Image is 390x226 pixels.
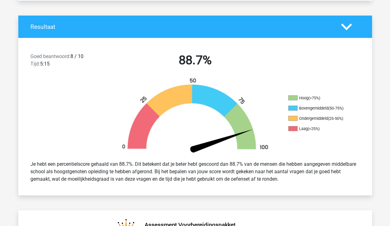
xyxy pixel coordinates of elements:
[26,53,110,70] div: 8 / 10 5:15
[288,116,350,121] li: Ondergemiddeld
[288,126,350,132] li: Laag
[308,96,320,100] div: (>75%)
[111,78,279,156] img: 89.5aedc6aefd8c.png
[288,106,350,111] li: Bovengemiddeld
[288,95,350,101] li: Hoog
[328,106,343,111] div: (50-75%)
[30,53,70,59] span: Goed beantwoord:
[30,23,332,30] h4: Resultaat
[26,158,365,185] div: Je hebt een percentielscore gehaald van 88.7%. Dit betekent dat je beter hebt gescoord dan 88.7% ...
[30,61,40,67] span: Tijd:
[115,53,275,68] h2: 88.7%
[308,126,320,131] div: (<25%)
[328,116,343,121] div: (25-50%)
